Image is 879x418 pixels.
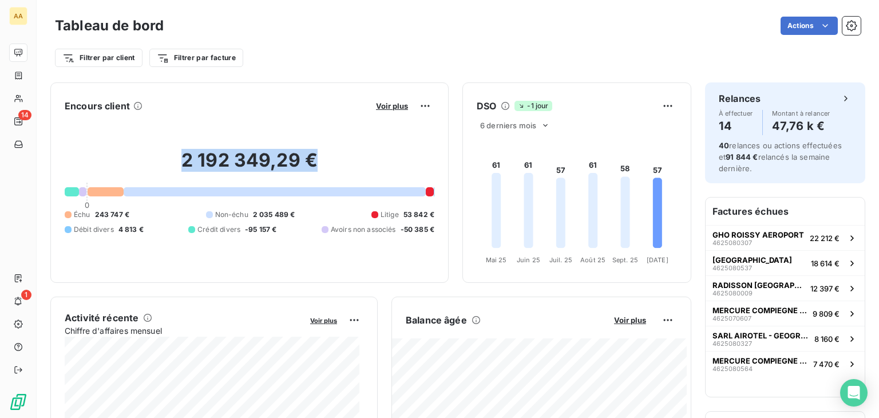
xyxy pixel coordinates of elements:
div: AA [9,7,27,25]
h4: 14 [719,117,753,135]
h6: Encours client [65,99,130,113]
tspan: Juin 25 [517,256,540,264]
span: MERCURE COMPIEGNE - STGHC [712,306,808,315]
span: Chiffre d'affaires mensuel [65,325,302,337]
tspan: Mai 25 [486,256,507,264]
span: SARL AIROTEL - GEOGRAPHOTEL [712,331,810,340]
span: 53 842 € [403,210,434,220]
span: 14 [18,110,31,120]
h3: Tableau de bord [55,15,164,36]
h6: Relances [719,92,761,105]
span: [GEOGRAPHIC_DATA] [712,255,792,265]
span: 4625080537 [712,265,752,271]
tspan: [DATE] [647,256,668,264]
span: 22 212 € [810,234,840,243]
div: Open Intercom Messenger [840,379,868,407]
span: 18 614 € [811,259,840,268]
span: Débit divers [74,224,114,235]
button: GHO ROISSY AEROPORT462508030722 212 € [706,225,865,250]
h4: 47,76 k € [772,117,830,135]
button: RADISSON [GEOGRAPHIC_DATA] LE BOURGET462508000912 397 € [706,275,865,301]
span: Crédit divers [197,224,240,235]
span: 4 813 € [118,224,144,235]
span: Voir plus [614,316,646,325]
button: MERCURE COMPIEGNE - STGHC46250706079 809 € [706,301,865,326]
span: Avoirs non associés [331,224,396,235]
h6: Factures échues [706,198,865,225]
span: 6 derniers mois [480,121,536,130]
h6: Balance âgée [406,313,467,327]
button: Voir plus [611,315,650,325]
span: 7 470 € [813,360,840,369]
span: GHO ROISSY AEROPORT [712,230,804,239]
span: 40 [719,141,729,150]
span: 0 [85,200,89,210]
span: Échu [74,210,90,220]
span: 8 160 € [814,334,840,344]
span: Litige [381,210,399,220]
button: [GEOGRAPHIC_DATA]462508053718 614 € [706,250,865,275]
h6: DSO [477,99,496,113]
span: MERCURE COMPIEGNE - STGHC [712,356,809,365]
span: Non-échu [215,210,248,220]
img: Logo LeanPay [9,393,27,411]
h2: 2 192 349,29 € [65,149,434,183]
span: RADISSON [GEOGRAPHIC_DATA] LE BOURGET [712,281,806,290]
span: Voir plus [376,101,408,111]
button: SARL AIROTEL - GEOGRAPHOTEL46250803278 160 € [706,326,865,351]
span: 243 747 € [95,210,129,220]
span: À effectuer [719,110,753,117]
span: Montant à relancer [772,110,830,117]
span: -95 157 € [245,224,276,235]
span: 4625080327 [712,340,752,347]
button: Voir plus [307,315,340,325]
span: relances ou actions effectuées et relancés la semaine dernière. [719,141,842,173]
span: Voir plus [310,317,337,325]
button: MERCURE COMPIEGNE - STGHC46250805647 470 € [706,351,865,376]
span: 4625070607 [712,315,751,322]
h6: Activité récente [65,311,138,325]
span: 9 809 € [813,309,840,318]
tspan: Sept. 25 [612,256,638,264]
span: 12 397 € [810,284,840,293]
tspan: Août 25 [580,256,605,264]
button: Actions [781,17,838,35]
button: Filtrer par facture [149,49,243,67]
span: 1 [21,290,31,300]
span: 4625080564 [712,365,753,372]
span: -1 jour [514,101,552,111]
tspan: Juil. 25 [549,256,572,264]
button: Filtrer par client [55,49,142,67]
span: 2 035 489 € [253,210,295,220]
span: -50 385 € [401,224,434,235]
span: 91 844 € [726,152,758,161]
span: 4625080009 [712,290,753,297]
button: Voir plus [373,101,411,111]
span: 4625080307 [712,239,752,246]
